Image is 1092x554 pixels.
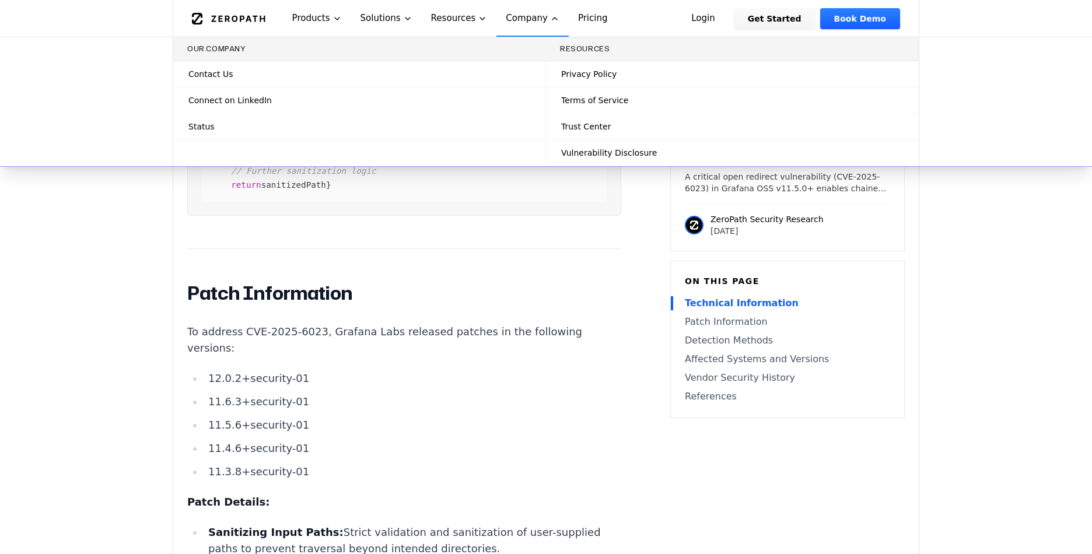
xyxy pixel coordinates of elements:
a: References [685,390,890,404]
span: Connect on LinkedIn [188,94,272,106]
p: A critical open redirect vulnerability (CVE-2025-6023) in Grafana OSS v11.5.0+ enables chained XS... [685,171,890,194]
img: ZeroPath Security Research [685,216,703,234]
li: 11.6.3+security-01 [204,394,621,410]
a: Privacy Policy [546,61,919,87]
li: 11.4.6+security-01 [204,440,621,457]
span: Contact Us [188,68,233,80]
li: 12.0.2+security-01 [204,370,621,387]
h2: Patch Information [187,282,621,305]
span: } [326,180,331,190]
span: // Further sanitization logic [231,166,376,176]
span: Terms of Service [561,94,628,106]
span: Privacy Policy [561,68,617,80]
a: Vendor Security History [685,371,890,385]
a: Trust Center [546,114,919,139]
a: Patch Information [685,315,890,329]
a: Get Started [734,8,815,29]
a: Book Demo [820,8,900,29]
a: Contact Us [173,61,545,87]
span: Status [188,121,215,132]
a: Vulnerability Disclosure [546,140,919,166]
strong: Sanitizing Input Paths: [208,526,344,538]
li: 11.3.8+security-01 [204,464,621,480]
a: Status [173,114,545,139]
a: Technical Information [685,296,890,310]
p: ZeroPath Security Research [710,213,824,225]
p: To address CVE-2025-6023, Grafana Labs released patches in the following versions: [187,324,621,356]
p: [DATE] [710,225,824,237]
span: Vulnerability Disclosure [561,147,657,159]
span: return [231,180,261,190]
h3: Our Company [187,44,531,54]
strong: Patch Details: [187,496,269,508]
a: Terms of Service [546,87,919,113]
h3: Resources [560,44,905,54]
a: Login [677,8,729,29]
li: 11.5.6+security-01 [204,417,621,433]
a: Detection Methods [685,334,890,348]
span: sanitizedPath [261,180,326,190]
a: Affected Systems and Versions [685,352,890,366]
span: Trust Center [561,121,611,132]
h6: On this page [685,275,890,287]
a: Connect on LinkedIn [173,87,545,113]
